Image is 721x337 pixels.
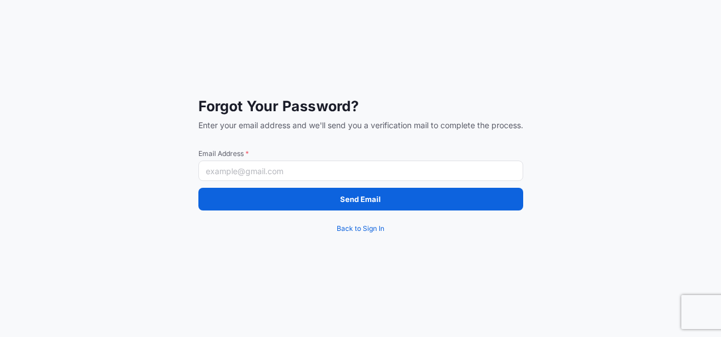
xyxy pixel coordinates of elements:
[198,161,523,181] input: example@gmail.com
[198,217,523,240] a: Back to Sign In
[198,120,523,131] span: Enter your email address and we'll send you a verification mail to complete the process.
[198,188,523,210] button: Send Email
[198,97,523,115] span: Forgot Your Password?
[198,149,523,158] span: Email Address
[337,223,384,234] span: Back to Sign In
[340,193,381,205] p: Send Email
